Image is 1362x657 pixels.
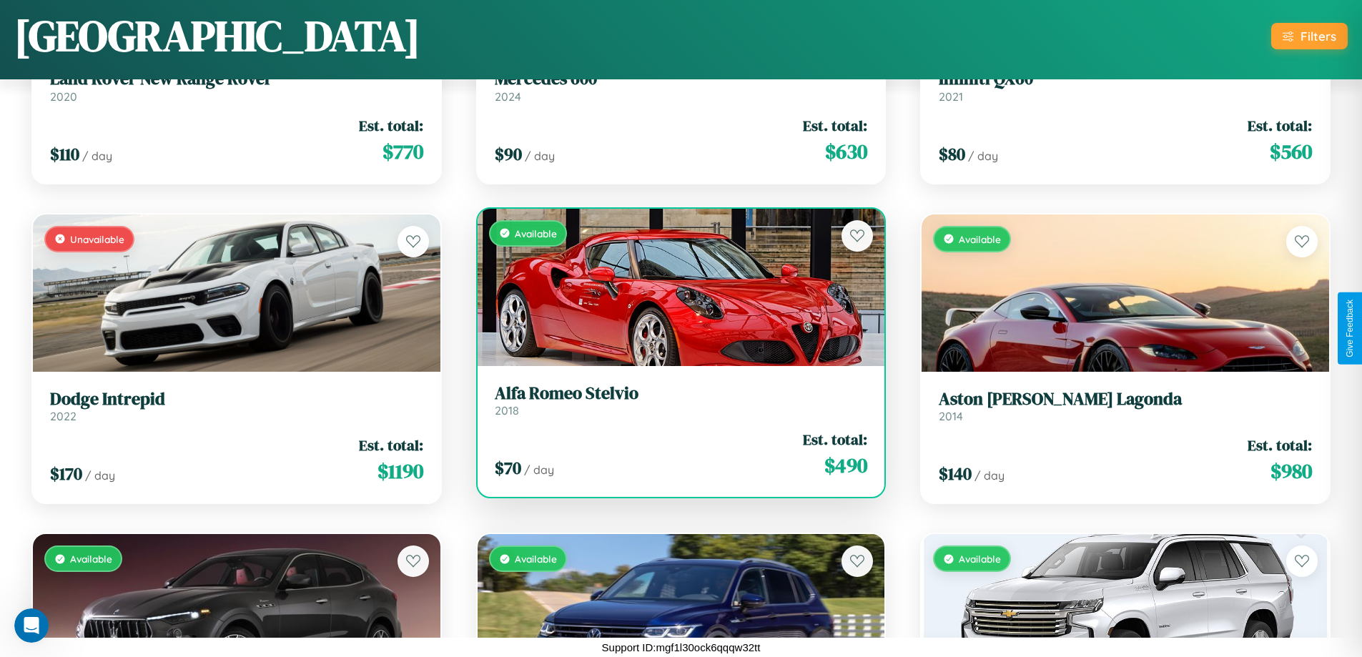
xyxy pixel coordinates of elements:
[50,389,423,424] a: Dodge Intrepid2022
[14,6,420,65] h1: [GEOGRAPHIC_DATA]
[70,553,112,565] span: Available
[495,89,521,104] span: 2024
[1270,457,1312,485] span: $ 980
[939,69,1312,89] h3: Infiniti QX60
[602,638,761,657] p: Support ID: mgf1l30ock6qqqw32tt
[939,462,972,485] span: $ 140
[495,69,868,104] a: Mercedes 6002024
[495,142,522,166] span: $ 90
[359,435,423,455] span: Est. total:
[50,142,79,166] span: $ 110
[825,137,867,166] span: $ 630
[50,69,423,89] h3: Land Rover New Range Rover
[50,389,423,410] h3: Dodge Intrepid
[377,457,423,485] span: $ 1190
[968,149,998,163] span: / day
[495,69,868,89] h3: Mercedes 600
[495,456,521,480] span: $ 70
[939,69,1312,104] a: Infiniti QX602021
[824,451,867,480] span: $ 490
[959,233,1001,245] span: Available
[524,463,554,477] span: / day
[50,89,77,104] span: 2020
[515,553,557,565] span: Available
[803,115,867,136] span: Est. total:
[803,429,867,450] span: Est. total:
[939,389,1312,410] h3: Aston [PERSON_NAME] Lagonda
[939,409,963,423] span: 2014
[939,89,963,104] span: 2021
[1345,300,1355,357] div: Give Feedback
[50,462,82,485] span: $ 170
[50,69,423,104] a: Land Rover New Range Rover2020
[515,227,557,239] span: Available
[939,142,965,166] span: $ 80
[383,137,423,166] span: $ 770
[939,389,1312,424] a: Aston [PERSON_NAME] Lagonda2014
[70,233,124,245] span: Unavailable
[974,468,1005,483] span: / day
[959,553,1001,565] span: Available
[495,383,868,404] h3: Alfa Romeo Stelvio
[14,608,49,643] iframe: Intercom live chat
[1248,115,1312,136] span: Est. total:
[82,149,112,163] span: / day
[359,115,423,136] span: Est. total:
[495,403,519,418] span: 2018
[525,149,555,163] span: / day
[495,383,868,418] a: Alfa Romeo Stelvio2018
[1301,29,1336,44] div: Filters
[50,409,77,423] span: 2022
[1270,137,1312,166] span: $ 560
[85,468,115,483] span: / day
[1248,435,1312,455] span: Est. total:
[1271,23,1348,49] button: Filters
